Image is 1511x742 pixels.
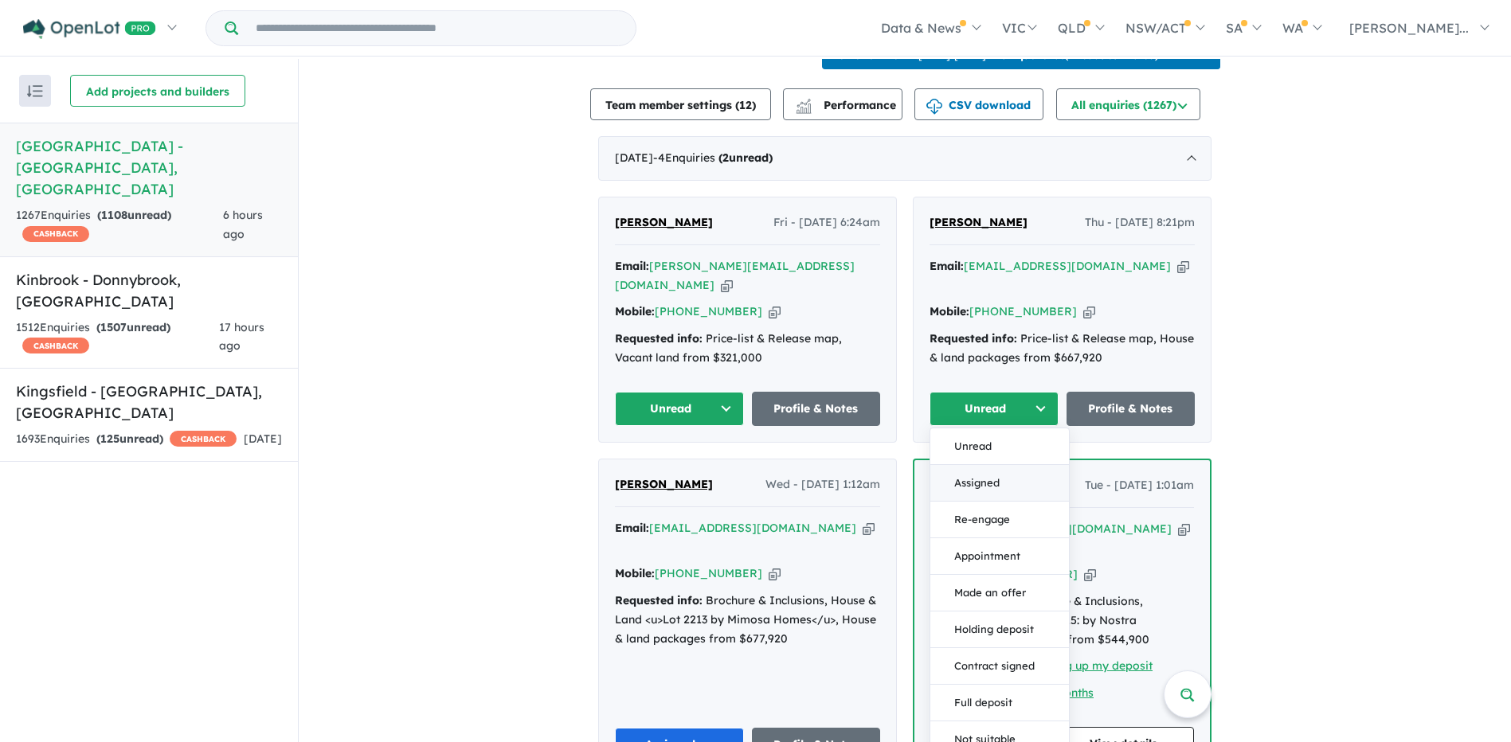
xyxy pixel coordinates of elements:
[765,475,880,494] span: Wed - [DATE] 1:12am
[1349,20,1469,36] span: [PERSON_NAME]...
[930,428,1069,465] button: Unread
[615,521,649,535] strong: Email:
[649,521,856,535] a: [EMAIL_ADDRESS][DOMAIN_NAME]
[16,381,282,424] h5: Kingsfield - [GEOGRAPHIC_DATA] , [GEOGRAPHIC_DATA]
[1085,213,1195,232] span: Thu - [DATE] 8:21pm
[1085,476,1194,495] span: Tue - [DATE] 1:01am
[1177,258,1189,275] button: Copy
[615,593,703,607] strong: Requested info:
[797,99,811,107] img: line-chart.svg
[798,98,896,112] span: Performance
[863,520,875,537] button: Copy
[653,150,773,165] span: - 4 Enquir ies
[930,685,1069,721] button: Full deposit
[773,213,880,232] span: Fri - [DATE] 6:24am
[615,392,744,426] button: Unread
[16,318,219,357] div: 1512 Enquir ies
[930,502,1069,538] button: Re-engage
[244,432,282,446] span: [DATE]
[23,19,156,39] img: Openlot PRO Logo White
[96,432,163,446] strong: ( unread)
[1056,88,1200,120] button: All enquiries (1267)
[769,565,781,582] button: Copy
[27,85,43,97] img: sort.svg
[615,331,703,346] strong: Requested info:
[930,648,1069,685] button: Contract signed
[16,135,282,200] h5: [GEOGRAPHIC_DATA] - [GEOGRAPHIC_DATA] , [GEOGRAPHIC_DATA]
[769,303,781,320] button: Copy
[615,592,880,648] div: Brochure & Inclusions, House & Land <u>Lot 2213 by Mimosa Homes</u>, House & land packages from $...
[752,392,881,426] a: Profile & Notes
[930,392,1059,426] button: Unread
[241,11,632,45] input: Try estate name, suburb, builder or developer
[783,88,902,120] button: Performance
[930,611,1069,648] button: Holding deposit
[615,475,713,494] a: [PERSON_NAME]
[1067,392,1196,426] a: Profile & Notes
[1083,303,1095,320] button: Copy
[930,465,1069,502] button: Assigned
[930,259,964,273] strong: Email:
[655,566,762,580] a: [PHONE_NUMBER]
[170,431,237,447] span: CASHBACK
[930,575,1069,611] button: Made an offer
[1084,566,1096,583] button: Copy
[930,215,1028,229] span: [PERSON_NAME]
[969,304,1077,318] a: [PHONE_NUMBER]
[615,259,649,273] strong: Email:
[930,213,1028,232] a: [PERSON_NAME]
[219,320,264,353] span: 17 hours ago
[926,99,942,115] img: download icon
[101,208,127,222] span: 1108
[718,150,773,165] strong: ( unread)
[16,430,237,449] div: 1693 Enquir ies
[930,538,1069,575] button: Appointment
[930,330,1195,368] div: Price-list & Release map, House & land packages from $667,920
[590,88,771,120] button: Team member settings (12)
[1035,658,1153,673] a: Saving up my deposit
[964,259,1171,273] a: [EMAIL_ADDRESS][DOMAIN_NAME]
[615,259,855,292] a: [PERSON_NAME][EMAIL_ADDRESS][DOMAIN_NAME]
[739,98,752,112] span: 12
[223,208,263,241] span: 6 hours ago
[96,320,170,334] strong: ( unread)
[22,338,89,353] span: CASHBACK
[16,206,223,244] div: 1267 Enquir ies
[722,150,729,165] span: 2
[615,566,655,580] strong: Mobile:
[721,277,733,294] button: Copy
[598,136,1212,181] div: [DATE]
[100,432,119,446] span: 125
[615,304,655,318] strong: Mobile:
[615,215,713,229] span: [PERSON_NAME]
[615,213,713,232] a: [PERSON_NAME]
[1178,521,1190,537] button: Copy
[914,88,1043,120] button: CSV download
[70,75,245,107] button: Add projects and builders
[930,331,1017,346] strong: Requested info:
[655,304,762,318] a: [PHONE_NUMBER]
[930,304,969,318] strong: Mobile:
[97,208,171,222] strong: ( unread)
[16,269,282,312] h5: Kinbrook - Donnybrook , [GEOGRAPHIC_DATA]
[100,320,127,334] span: 1507
[22,226,89,242] span: CASHBACK
[615,330,880,368] div: Price-list & Release map, Vacant land from $321,000
[796,103,812,114] img: bar-chart.svg
[615,477,713,491] span: [PERSON_NAME]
